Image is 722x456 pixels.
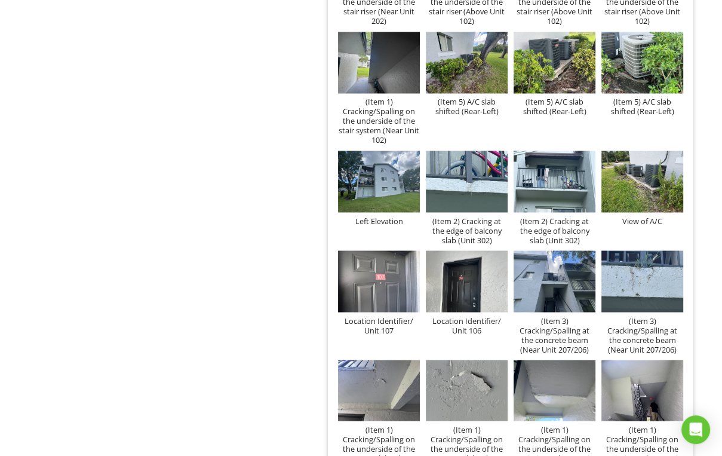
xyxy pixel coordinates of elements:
[601,250,683,312] img: data
[514,97,595,116] div: (Item 5) A/C slab shifted (Rear-Left)
[338,97,420,145] div: (Item 1) Cracking/Spalling on the underside of the stair system (Near Unit 102)
[601,216,683,225] div: View of A/C
[514,32,595,93] img: data
[514,151,595,212] img: data
[514,316,595,354] div: (Item 3) Cracking/Spalling at the concrete beam (Near Unit 207/206)
[338,151,420,212] img: data
[601,32,683,93] img: data
[601,360,683,421] img: data
[426,216,508,244] div: (Item 2) Cracking at the edge of balcony slab (Unit 302)
[338,216,420,225] div: Left Elevation
[338,32,420,93] img: data
[426,151,508,212] img: data
[338,250,420,312] img: data
[338,360,420,421] img: data
[514,216,595,244] div: (Item 2) Cracking at the edge of balcony slab (Unit 302)
[514,250,595,312] img: data
[601,151,683,212] img: data
[338,316,420,335] div: Location Identifier/ Unit 107
[426,360,508,421] img: data
[514,360,595,421] img: data
[426,316,508,335] div: Location Identifier/ Unit 106
[681,415,710,444] div: Open Intercom Messenger
[601,97,683,116] div: (Item 5) A/C slab shifted (Rear-Left)
[426,250,508,312] img: data
[426,32,508,93] img: data
[601,316,683,354] div: (Item 3) Cracking/Spalling at the concrete beam (Near Unit 207/206)
[426,97,508,116] div: (Item 5) A/C slab shifted (Rear-Left)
